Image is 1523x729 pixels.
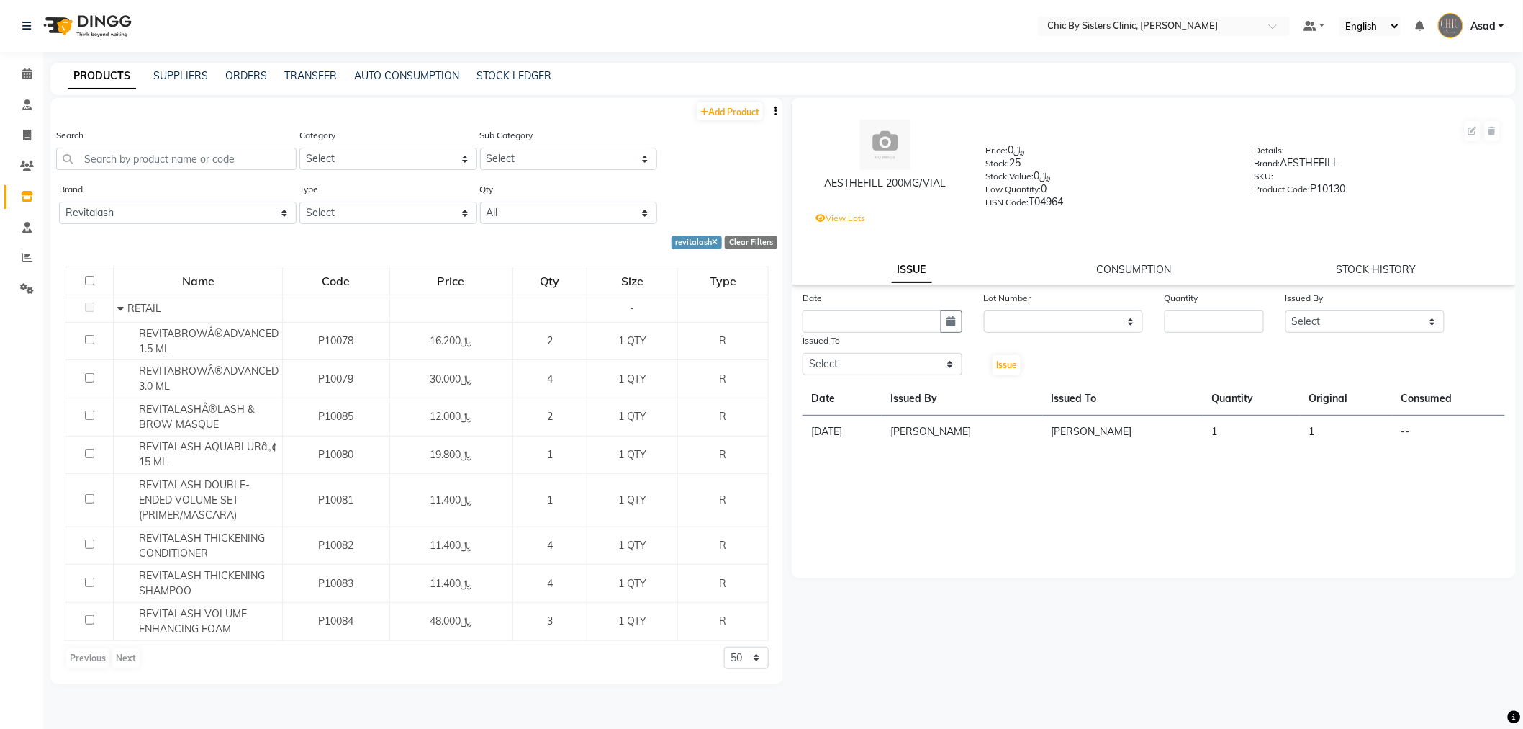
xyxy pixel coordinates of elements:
span: REVITALASHÂ®LASH & BROW MASQUE [139,403,254,431]
span: Issue [996,359,1017,370]
label: Quantity [1165,292,1198,305]
div: ﷼0 [985,143,1233,163]
th: Original [1301,383,1393,416]
td: 1 [1301,416,1393,449]
div: Size [588,268,677,294]
span: - [630,302,634,315]
span: P10078 [318,334,353,347]
span: ﷼30.000 [430,372,472,385]
span: P10079 [318,372,353,385]
td: [PERSON_NAME] [882,416,1042,449]
label: Qty [480,183,494,196]
div: Clear Filters [725,236,777,249]
label: Issued To [803,334,840,347]
span: 4 [547,539,553,552]
div: revitalash [672,236,723,249]
span: Asad [1470,19,1496,34]
label: Brand [59,183,83,196]
label: Low Quantity: [985,183,1041,196]
button: Issue [993,355,1021,375]
img: Asad [1438,13,1463,38]
label: Category [299,129,335,142]
a: AUTO CONSUMPTION [354,69,459,82]
div: P10130 [1255,182,1502,202]
label: Date [803,292,822,305]
span: R [719,448,726,461]
span: 4 [547,372,553,385]
label: Type [299,183,318,196]
label: Details: [1255,144,1285,157]
span: P10081 [318,493,353,506]
span: ﷼19.800 [430,448,472,461]
a: ISSUE [892,257,932,283]
span: 1 QTY [618,410,646,423]
span: 1 QTY [618,493,646,506]
span: 1 QTY [618,614,646,627]
div: AESTHEFILL [1255,156,1502,176]
label: Search [56,129,83,142]
div: 0 [985,182,1233,202]
span: 3 [547,614,553,627]
span: REVITALASH THICKENING CONDITIONER [139,532,265,560]
span: REVITALASH THICKENING SHAMPOO [139,569,265,597]
a: PRODUCTS [68,63,136,89]
label: SKU: [1255,170,1274,183]
label: Sub Category [480,129,533,142]
a: CONSUMPTION [1097,263,1172,276]
span: R [719,614,726,627]
td: 1 [1203,416,1301,449]
span: REVITALASH AQUABLURâ„¢ 15 ML [139,440,277,468]
a: ORDERS [225,69,267,82]
span: 2 [547,334,553,347]
input: Search by product name or code [56,148,297,170]
span: ﷼48.000 [430,614,472,627]
span: P10083 [318,577,353,590]
label: Price: [985,144,1008,157]
span: R [719,372,726,385]
span: 4 [547,577,553,590]
span: P10082 [318,539,353,552]
span: REVITABROWÂ®ADVANCED 1.5 ML [139,327,279,355]
div: Code [284,268,388,294]
span: P10084 [318,614,353,627]
label: Brand: [1255,157,1280,170]
span: REVITALASH DOUBLE-ENDED VOLUME SET (PRIMER/MASCARA) [139,478,250,522]
span: 1 [547,448,553,461]
div: ﷼0 [985,169,1233,189]
span: R [719,493,726,506]
label: Stock Value: [985,170,1034,183]
div: Price [391,268,512,294]
a: TRANSFER [284,69,337,82]
th: Consumed [1393,383,1505,416]
td: -- [1393,416,1505,449]
span: P10085 [318,410,353,423]
th: Date [803,383,882,416]
span: ﷼11.400 [430,577,472,590]
span: ﷼12.000 [430,410,472,423]
span: REVITABROWÂ®ADVANCED 3.0 ML [139,364,279,393]
span: 1 QTY [618,539,646,552]
td: [DATE] [803,416,882,449]
th: Issued To [1043,383,1203,416]
span: RETAIL [127,302,161,315]
label: Product Code: [1255,183,1311,196]
label: Issued By [1285,292,1324,305]
div: Qty [514,268,586,294]
span: ﷼11.400 [430,493,472,506]
span: ﷼16.200 [430,334,472,347]
span: 1 QTY [618,448,646,461]
th: Quantity [1203,383,1301,416]
td: [PERSON_NAME] [1043,416,1203,449]
a: STOCK LEDGER [476,69,551,82]
label: HSN Code: [985,196,1029,209]
a: SUPPLIERS [153,69,208,82]
div: Name [114,268,281,294]
div: Type [679,268,767,294]
div: T04964 [985,194,1233,215]
span: R [719,410,726,423]
a: STOCK HISTORY [1337,263,1416,276]
div: AESTHEFILL 200MG/VIAL [806,176,964,191]
img: logo [37,6,135,46]
span: ﷼11.400 [430,539,472,552]
span: Collapse Row [117,302,127,315]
